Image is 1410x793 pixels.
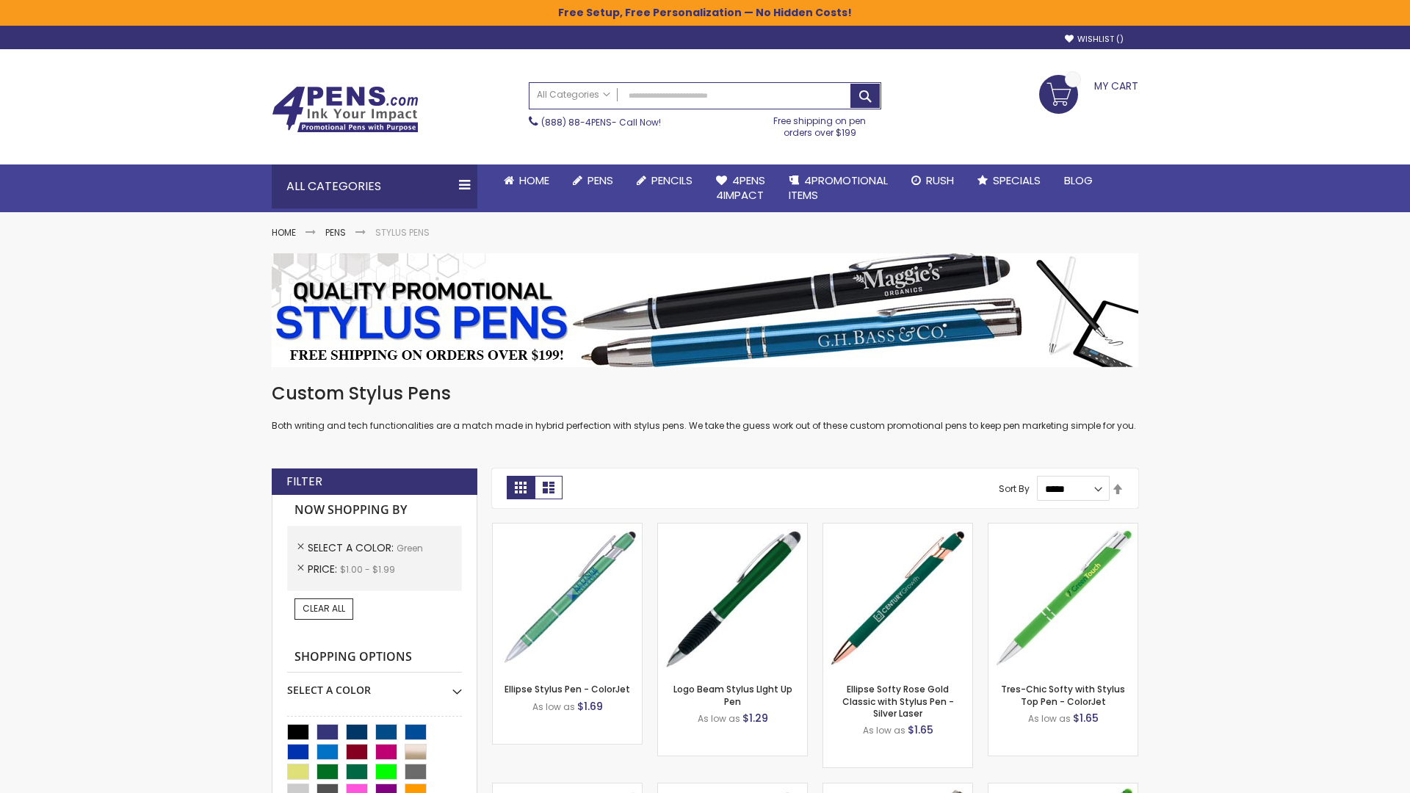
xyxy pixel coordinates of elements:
a: Blog [1052,164,1104,197]
span: Green [397,542,423,554]
img: 4Pens Custom Pens and Promotional Products [272,86,419,133]
strong: Shopping Options [287,642,462,673]
span: As low as [698,712,740,725]
span: $1.65 [1073,711,1099,725]
a: 4PROMOTIONALITEMS [777,164,900,212]
span: - Call Now! [541,116,661,128]
div: All Categories [272,164,477,209]
a: Ellipse Softy Rose Gold Classic with Stylus Pen - Silver Laser [842,683,954,719]
span: As low as [1028,712,1071,725]
a: Tres-Chic Softy with Stylus Top Pen - ColorJet-Green [988,523,1138,535]
span: Select A Color [308,540,397,555]
span: 4PROMOTIONAL ITEMS [789,173,888,203]
span: $1.65 [908,723,933,737]
strong: Grid [507,476,535,499]
img: Ellipse Softy Rose Gold Classic with Stylus Pen - Silver Laser-Green [823,524,972,673]
div: Both writing and tech functionalities are a match made in hybrid perfection with stylus pens. We ... [272,382,1138,432]
a: Ellipse Softy Rose Gold Classic with Stylus Pen - Silver Laser-Green [823,523,972,535]
span: Rush [926,173,954,188]
span: Clear All [303,602,345,615]
strong: Filter [286,474,322,490]
a: Rush [900,164,966,197]
a: Specials [966,164,1052,197]
strong: Stylus Pens [375,226,430,239]
span: As low as [532,700,575,713]
a: Ellipse Stylus Pen - ColorJet [505,683,630,695]
img: Logo Beam Stylus LIght Up Pen-Green [658,524,807,673]
a: Logo Beam Stylus LIght Up Pen [673,683,792,707]
a: (888) 88-4PENS [541,116,612,128]
span: Pencils [651,173,693,188]
span: Price [308,562,340,576]
span: All Categories [537,89,610,101]
a: Pencils [625,164,704,197]
a: 4Pens4impact [704,164,777,212]
a: Ellipse Stylus Pen - ColorJet-Green [493,523,642,535]
span: Pens [587,173,613,188]
span: Specials [993,173,1041,188]
a: Clear All [294,598,353,619]
span: As low as [863,724,905,736]
div: Free shipping on pen orders over $199 [759,109,882,139]
span: 4Pens 4impact [716,173,765,203]
a: Tres-Chic Softy with Stylus Top Pen - ColorJet [1001,683,1125,707]
a: Wishlist [1065,34,1124,45]
a: Pens [561,164,625,197]
a: Home [492,164,561,197]
label: Sort By [999,482,1030,495]
a: Home [272,226,296,239]
h1: Custom Stylus Pens [272,382,1138,405]
a: Logo Beam Stylus LIght Up Pen-Green [658,523,807,535]
span: Blog [1064,173,1093,188]
a: All Categories [529,83,618,107]
img: Tres-Chic Softy with Stylus Top Pen - ColorJet-Green [988,524,1138,673]
span: Home [519,173,549,188]
div: Select A Color [287,673,462,698]
strong: Now Shopping by [287,495,462,526]
img: Ellipse Stylus Pen - ColorJet-Green [493,524,642,673]
span: $1.29 [742,711,768,725]
span: $1.69 [577,699,603,714]
a: Pens [325,226,346,239]
span: $1.00 - $1.99 [340,563,395,576]
img: Stylus Pens [272,253,1138,367]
